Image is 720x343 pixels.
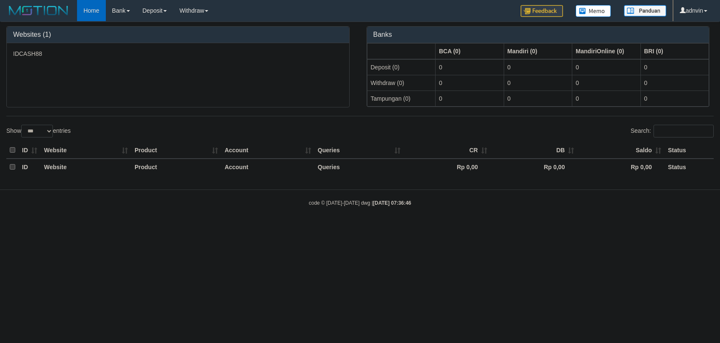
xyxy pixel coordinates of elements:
[640,91,709,106] td: 0
[504,43,572,59] th: Group: activate to sort column ascending
[367,59,436,75] td: Deposit (0)
[13,49,343,58] p: IDCASH88
[572,43,641,59] th: Group: activate to sort column ascending
[309,200,411,206] small: code © [DATE]-[DATE] dwg |
[6,125,71,137] label: Show entries
[21,125,53,137] select: Showentries
[640,43,709,59] th: Group: activate to sort column ascending
[314,159,404,175] th: Queries
[221,159,314,175] th: Account
[131,142,221,159] th: Product
[665,142,714,159] th: Status
[665,159,714,175] th: Status
[654,125,714,137] input: Search:
[572,75,641,91] td: 0
[504,75,572,91] td: 0
[521,5,563,17] img: Feedback.jpg
[367,75,436,91] td: Withdraw (0)
[367,43,436,59] th: Group: activate to sort column ascending
[373,200,411,206] strong: [DATE] 07:36:46
[624,5,666,16] img: panduan.png
[404,159,491,175] th: Rp 0,00
[221,142,314,159] th: Account
[436,59,504,75] td: 0
[631,125,714,137] label: Search:
[13,31,343,38] h3: Websites (1)
[572,59,641,75] td: 0
[504,91,572,106] td: 0
[19,142,41,159] th: ID
[41,159,131,175] th: Website
[19,159,41,175] th: ID
[314,142,404,159] th: Queries
[436,43,504,59] th: Group: activate to sort column ascending
[577,159,665,175] th: Rp 0,00
[576,5,611,17] img: Button%20Memo.svg
[491,142,577,159] th: DB
[6,4,71,17] img: MOTION_logo.png
[41,142,131,159] th: Website
[577,142,665,159] th: Saldo
[436,75,504,91] td: 0
[504,59,572,75] td: 0
[436,91,504,106] td: 0
[572,91,641,106] td: 0
[640,59,709,75] td: 0
[404,142,491,159] th: CR
[640,75,709,91] td: 0
[373,31,703,38] h3: Banks
[367,91,436,106] td: Tampungan (0)
[131,159,221,175] th: Product
[491,159,577,175] th: Rp 0,00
